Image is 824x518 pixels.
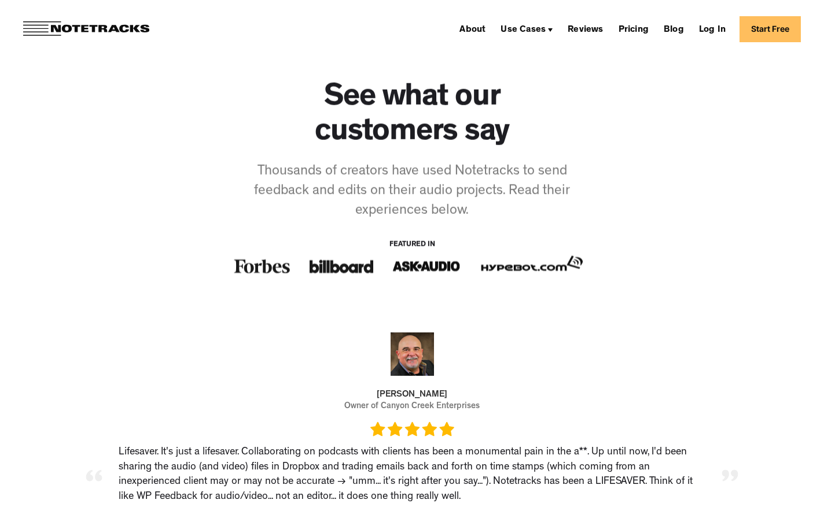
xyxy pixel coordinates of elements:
[310,254,373,279] img: billboard logo
[315,82,509,151] h1: See what our customers say
[501,25,546,35] div: Use Cases
[344,402,480,412] div: Owner of Canyon Creek Enterprises
[614,20,653,38] a: Pricing
[110,446,714,505] div: Lifesaver. It's just a lifesaver. Collaborating on podcasts with clients has been a monumental pa...
[455,20,490,38] a: About
[392,254,461,279] img: Ask Audio logo
[377,390,447,402] div: [PERSON_NAME]
[389,241,435,249] div: Featured IN
[233,254,291,279] img: forbes logo
[740,16,801,42] a: Start Free
[694,20,730,38] a: Log In
[480,254,584,274] img: Hypebox.com logo
[659,20,689,38] a: Blog
[238,162,586,221] div: Thousands of creators have used Notetracks to send feedback and edits on their audio projects. Re...
[563,20,608,38] a: Reviews
[496,20,557,38] div: Use Cases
